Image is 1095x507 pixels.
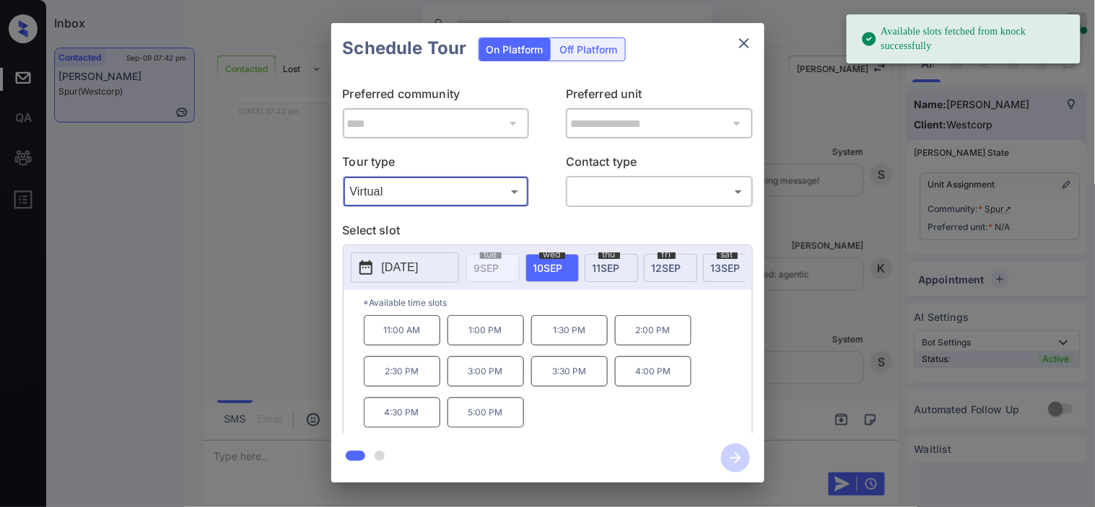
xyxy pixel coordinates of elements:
[364,356,440,387] p: 2:30 PM
[346,180,526,203] div: Virtual
[343,153,530,176] p: Tour type
[703,254,756,282] div: date-select
[553,38,625,61] div: Off Platform
[730,29,759,58] button: close
[615,356,692,387] p: 4:00 PM
[525,254,579,282] div: date-select
[566,85,753,108] p: Preferred unit
[364,315,440,345] p: 11:00 AM
[479,38,551,61] div: On Platform
[861,19,1069,59] div: Available slots fetched from knock successfully
[593,262,620,274] span: 11 SEP
[343,85,530,108] p: Preferred community
[585,254,638,282] div: date-select
[717,250,738,259] span: sat
[658,250,676,259] span: fri
[531,315,608,345] p: 1:30 PM
[566,153,753,176] p: Contact type
[644,254,697,282] div: date-select
[448,315,524,345] p: 1:00 PM
[652,262,681,274] span: 12 SEP
[448,356,524,387] p: 3:00 PM
[448,397,524,428] p: 5:00 PM
[615,315,692,345] p: 2:00 PM
[364,397,440,428] p: 4:30 PM
[531,356,608,387] p: 3:30 PM
[533,262,563,274] span: 10 SEP
[343,221,753,244] p: Select slot
[598,250,620,259] span: thu
[539,250,565,259] span: wed
[364,290,752,315] p: *Available time slots
[711,262,741,274] span: 13 SEP
[382,259,419,276] p: [DATE]
[331,23,479,74] h2: Schedule Tour
[351,252,459,283] button: [DATE]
